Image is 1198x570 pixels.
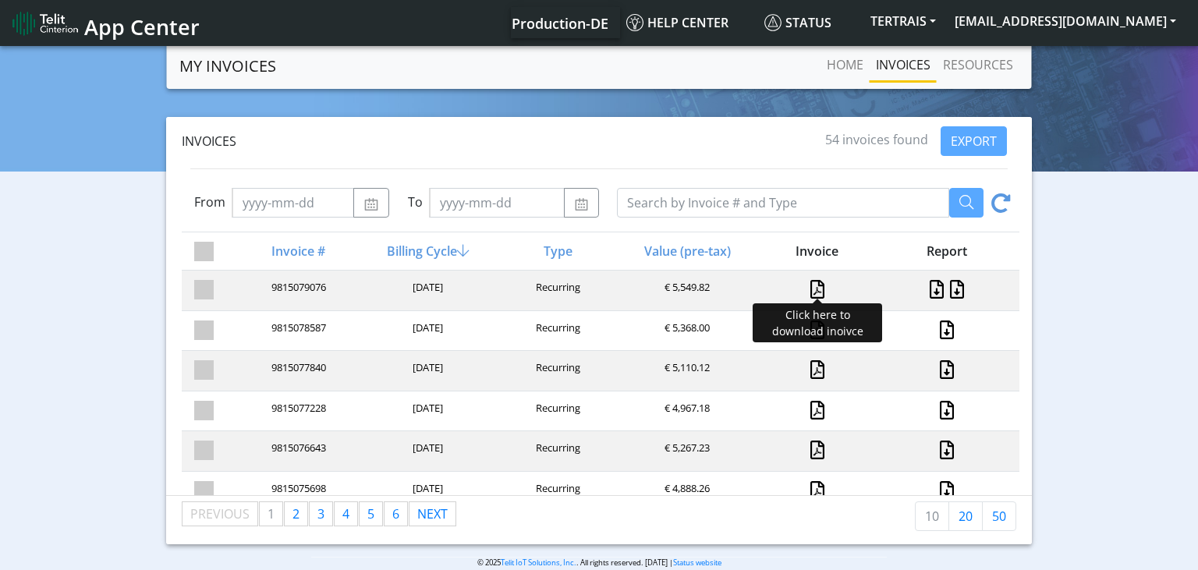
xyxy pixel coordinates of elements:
a: INVOICES [870,49,937,80]
img: knowledge.svg [626,14,643,31]
a: 20 [948,501,983,531]
label: To [408,193,423,211]
span: 54 invoices found [825,131,928,148]
a: Status [758,7,861,38]
div: € 5,368.00 [621,320,750,342]
div: [DATE] [362,481,491,502]
div: 9815079076 [232,280,362,301]
div: Type [491,242,621,260]
div: Report [881,242,1010,260]
span: Help center [626,14,728,31]
div: Billing Cycle [362,242,491,260]
span: Status [764,14,831,31]
span: 4 [342,505,349,522]
div: € 4,967.18 [621,401,750,422]
a: App Center [12,6,197,40]
div: 9815076643 [232,441,362,462]
div: 9815078587 [232,320,362,342]
a: 50 [982,501,1016,531]
div: € 5,267.23 [621,441,750,462]
input: Search by Invoice # and Type [617,188,949,218]
span: 3 [317,505,324,522]
a: Next page [409,502,455,526]
div: [DATE] [362,360,491,381]
div: € 4,888.26 [621,481,750,502]
a: Telit IoT Solutions, Inc. [501,558,576,568]
a: Help center [620,7,758,38]
div: Recurring [491,320,621,342]
div: 9815077840 [232,360,362,381]
span: Production-DE [512,14,608,33]
span: 6 [392,505,399,522]
span: 1 [268,505,275,522]
div: € 5,110.12 [621,360,750,381]
a: Your current platform instance [511,7,608,38]
div: Click here to download inoivce [753,303,882,342]
span: Invoices [182,133,236,150]
div: Recurring [491,401,621,422]
div: [DATE] [362,441,491,462]
img: logo-telit-cinterion-gw-new.png [12,11,78,36]
label: From [194,193,225,211]
a: RESOURCES [937,49,1019,80]
div: [DATE] [362,320,491,342]
div: Value (pre-tax) [621,242,750,260]
a: Home [821,49,870,80]
input: yyyy-mm-dd [232,188,354,218]
div: Recurring [491,441,621,462]
a: MY INVOICES [179,51,276,82]
div: € 5,549.82 [621,280,750,301]
div: Recurring [491,481,621,502]
img: calendar.svg [363,198,378,211]
span: 2 [292,505,299,522]
div: Recurring [491,360,621,381]
span: Previous [190,505,250,522]
div: Recurring [491,280,621,301]
button: [EMAIL_ADDRESS][DOMAIN_NAME] [945,7,1186,35]
img: status.svg [764,14,782,31]
div: 9815075698 [232,481,362,502]
input: yyyy-mm-dd [429,188,565,218]
a: Status website [673,558,721,568]
button: EXPORT [941,126,1007,156]
ul: Pagination [182,501,457,526]
button: TERTRAIS [861,7,945,35]
p: © 2025 . All rights reserved. [DATE] | [311,557,887,568]
div: Invoice # [232,242,362,260]
div: Invoice [751,242,881,260]
div: [DATE] [362,401,491,422]
div: [DATE] [362,280,491,301]
span: App Center [84,12,200,41]
div: 9815077228 [232,401,362,422]
img: calendar.svg [574,198,589,211]
span: 5 [367,505,374,522]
